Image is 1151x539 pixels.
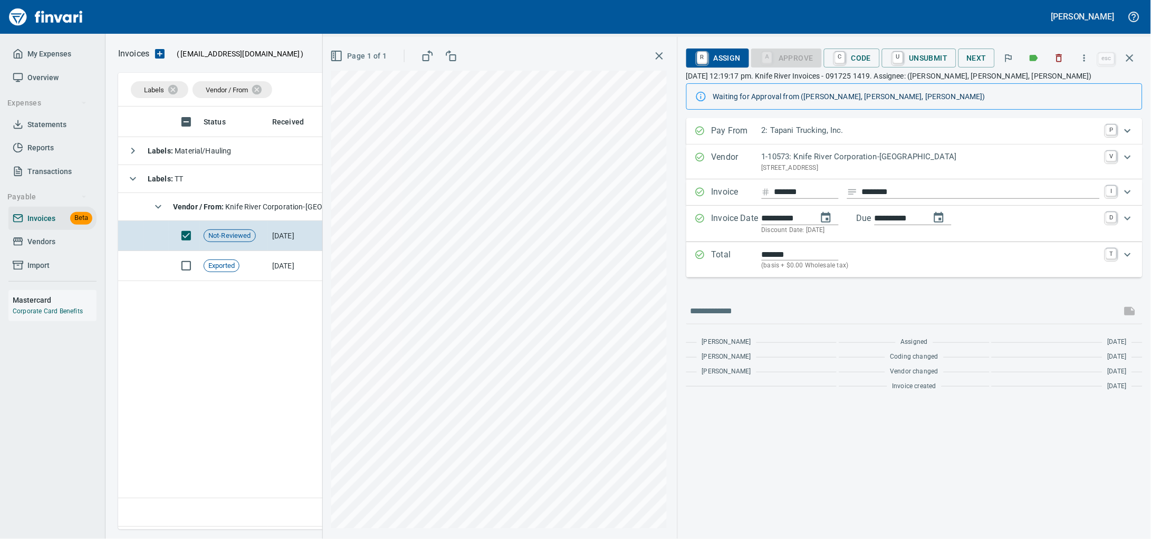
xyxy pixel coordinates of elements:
[27,212,55,225] span: Invoices
[686,242,1143,277] div: Expand
[824,49,880,68] button: CCode
[686,206,1143,242] div: Expand
[332,50,387,63] span: Page 1 of 1
[173,203,225,211] strong: Vendor / From :
[149,47,170,60] button: Upload an Invoice
[762,163,1100,174] p: [STREET_ADDRESS]
[8,254,97,277] a: Import
[1099,53,1115,64] a: esc
[712,151,762,173] p: Vendor
[762,151,1100,163] p: 1-10573: Knife River Corporation-[GEOGRAPHIC_DATA]
[204,231,255,241] span: Not-Reviewed
[148,175,184,183] span: TT
[751,52,822,61] div: Coding Required
[997,46,1020,70] button: Flag
[832,49,871,67] span: Code
[118,47,149,60] p: Invoices
[813,205,839,230] button: change date
[1108,337,1127,348] span: [DATE]
[702,367,751,377] span: [PERSON_NAME]
[3,187,91,207] button: Payable
[1106,186,1117,196] a: I
[170,49,304,59] p: ( )
[1022,46,1046,70] button: Labels
[206,86,248,94] span: Vendor / From
[702,337,751,348] span: [PERSON_NAME]
[8,42,97,66] a: My Expenses
[1051,11,1115,22] h5: [PERSON_NAME]
[7,97,87,110] span: Expenses
[695,49,741,67] span: Assign
[702,352,751,362] span: [PERSON_NAME]
[27,259,50,272] span: Import
[1117,299,1143,324] span: This records your message into the invoice and notifies anyone mentioned
[27,47,71,61] span: My Expenses
[890,49,948,67] span: Unsubmit
[686,71,1143,81] p: [DATE] 12:19:17 pm. Knife River Invoices - 091725 1419. Assignee: ([PERSON_NAME], [PERSON_NAME], ...
[762,124,1100,137] p: 2: Tapani Trucking, Inc.
[1108,352,1127,362] span: [DATE]
[967,52,987,65] span: Next
[204,261,239,271] span: Exported
[697,52,707,63] a: R
[8,207,97,230] a: InvoicesBeta
[6,4,85,30] img: Finvari
[148,147,232,155] span: Material/Hauling
[144,86,164,94] span: Labels
[958,49,995,68] button: Next
[712,248,762,271] p: Total
[890,352,938,362] span: Coding changed
[204,115,226,128] span: Status
[204,115,239,128] span: Status
[1106,151,1117,161] a: V
[268,251,326,281] td: [DATE]
[686,145,1143,179] div: Expand
[268,221,326,251] td: [DATE]
[1048,46,1071,70] button: Discard
[712,212,762,236] p: Invoice Date
[8,160,97,184] a: Transactions
[8,113,97,137] a: Statements
[890,367,938,377] span: Vendor changed
[193,81,272,98] div: Vendor / From
[173,203,413,211] span: Knife River Corporation-[GEOGRAPHIC_DATA] (1-10573)
[148,147,175,155] strong: Labels :
[148,175,175,183] strong: Labels :
[893,381,937,392] span: Invoice created
[712,186,762,199] p: Invoice
[27,165,72,178] span: Transactions
[1073,46,1096,70] button: More
[835,52,845,63] a: C
[712,124,762,138] p: Pay From
[893,52,903,63] a: U
[7,190,87,204] span: Payable
[762,261,1100,271] p: (basis + $0.00 Wholesale tax)
[8,136,97,160] a: Reports
[272,115,318,128] span: Received
[27,118,66,131] span: Statements
[13,307,83,315] a: Corporate Card Benefits
[1106,248,1117,259] a: T
[1106,212,1117,223] a: D
[1108,381,1127,392] span: [DATE]
[1106,124,1117,135] a: P
[882,49,956,68] button: UUnsubmit
[762,225,1100,236] p: Discount Date: [DATE]
[1049,8,1117,25] button: [PERSON_NAME]
[686,49,749,68] button: RAssign
[847,187,858,197] svg: Invoice description
[272,115,304,128] span: Received
[762,186,770,198] svg: Invoice number
[27,235,55,248] span: Vendors
[1108,367,1127,377] span: [DATE]
[8,66,97,90] a: Overview
[686,179,1143,206] div: Expand
[70,212,92,224] span: Beta
[328,46,391,66] button: Page 1 of 1
[131,81,188,98] div: Labels
[3,93,91,113] button: Expenses
[857,212,907,225] p: Due
[27,141,54,155] span: Reports
[8,230,97,254] a: Vendors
